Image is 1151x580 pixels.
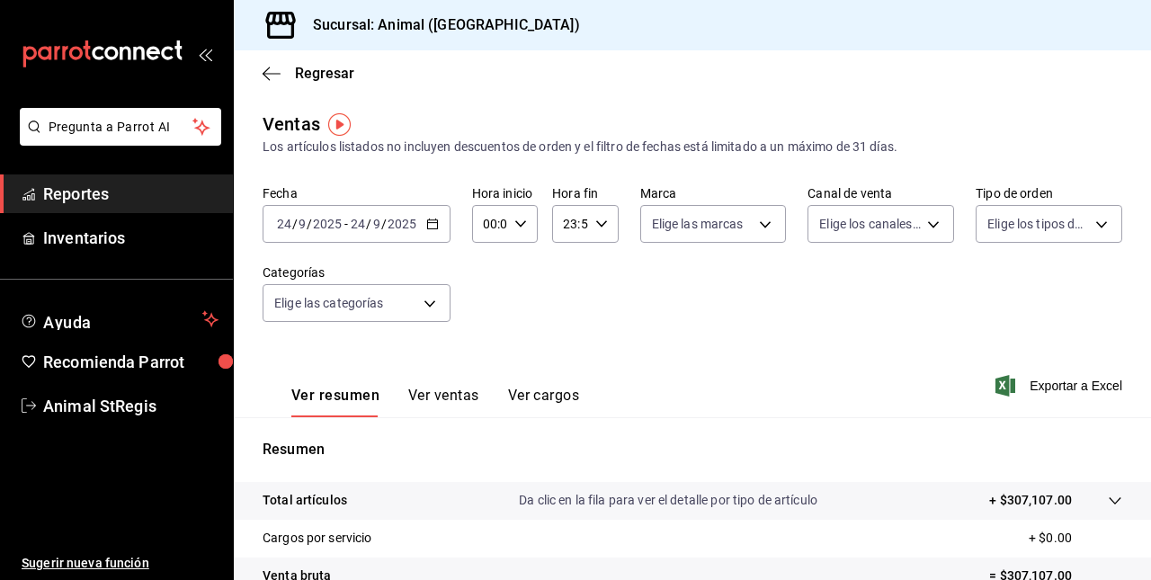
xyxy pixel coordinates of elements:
[291,387,379,405] font: Ver resumen
[472,187,538,200] label: Hora inicio
[263,65,354,82] button: Regresar
[344,217,348,231] span: -
[819,215,921,233] span: Elige los canales de venta
[263,266,451,279] label: Categorías
[263,529,372,548] p: Cargos por servicio
[298,217,307,231] input: --
[43,308,195,330] span: Ayuda
[1029,529,1122,548] p: + $0.00
[299,14,580,36] h3: Sucursal: Animal ([GEOGRAPHIC_DATA])
[381,217,387,231] span: /
[807,187,954,200] label: Canal de venta
[366,217,371,231] span: /
[387,217,417,231] input: ----
[640,187,787,200] label: Marca
[508,387,580,417] button: Ver cargos
[13,130,221,149] a: Pregunta a Parrot AI
[263,439,1122,460] p: Resumen
[987,215,1089,233] span: Elige los tipos de orden
[43,228,125,247] font: Inventarios
[263,187,451,200] label: Fecha
[22,556,149,570] font: Sugerir nueva función
[263,138,1122,156] div: Los artículos listados no incluyen descuentos de orden y el filtro de fechas está limitado a un m...
[350,217,366,231] input: --
[312,217,343,231] input: ----
[274,294,384,312] span: Elige las categorías
[552,187,618,200] label: Hora fin
[1030,379,1122,393] font: Exportar a Excel
[20,108,221,146] button: Pregunta a Parrot AI
[291,387,579,417] div: Pestañas de navegación
[263,111,320,138] div: Ventas
[43,397,156,415] font: Animal StRegis
[519,491,817,510] p: Da clic en la fila para ver el detalle por tipo de artículo
[372,217,381,231] input: --
[49,118,193,137] span: Pregunta a Parrot AI
[43,352,184,371] font: Recomienda Parrot
[652,215,744,233] span: Elige las marcas
[328,113,351,136] img: Marcador de información sobre herramientas
[292,217,298,231] span: /
[976,187,1122,200] label: Tipo de orden
[307,217,312,231] span: /
[295,65,354,82] span: Regresar
[408,387,479,417] button: Ver ventas
[999,375,1122,397] button: Exportar a Excel
[198,47,212,61] button: open_drawer_menu
[989,491,1072,510] p: + $307,107.00
[43,184,109,203] font: Reportes
[263,491,347,510] p: Total artículos
[276,217,292,231] input: --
